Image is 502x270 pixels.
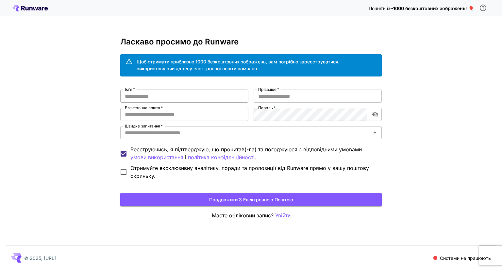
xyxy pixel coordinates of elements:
font: Ім'я [125,87,132,92]
font: Маєте обліковий запис? [212,212,274,219]
font: Почніть із [369,6,390,11]
font: Системи не працюють [440,255,491,261]
button: Увійти [275,211,291,220]
font: політика конфіденційності. [188,154,256,160]
font: © 2025, [URL] [24,255,56,261]
font: Швидке запитання [125,124,160,128]
font: Щоб отримати приблизно 1000 безкоштовних зображень, вам потрібно зареєструватися, використовуючи ... [137,59,340,71]
font: і [185,154,186,160]
font: Електронна пошта [125,105,160,110]
font: Отримуйте ексклюзивну аналітику, поради та пропозиції від Runware прямо у вашу поштову скриньку. [130,165,369,179]
button: Щоб отримати право на безкоштовний кредит, вам потрібно зареєструватися, використовуючи адресу ел... [477,1,490,14]
font: Увійти [275,212,291,219]
button: Реєструючись, я підтверджую, що прочитав(-ла) та погоджуюся з відповідними умовами умови використ... [188,153,256,161]
button: ВІДЧИНЕНО [370,128,379,137]
button: Реєструючись, я підтверджую, що прочитав(-ла) та погоджуюся з відповідними умовами і політика кон... [130,153,183,161]
font: Продовжити з електронною поштою [209,197,293,202]
button: перемикання видимості пароля [369,109,381,120]
font: Ласкаво просимо до Runware [120,37,239,46]
font: умови використання [130,154,183,160]
font: ~1000 безкоштовних зображень! 🎈 [390,6,474,11]
button: Продовжити з електронною поштою [120,193,382,206]
font: Прізвище [258,87,276,92]
font: Реєструючись, я підтверджую, що прочитав(-ла) та погоджуюся з відповідними умовами [130,146,362,153]
font: Пароль [258,105,273,110]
